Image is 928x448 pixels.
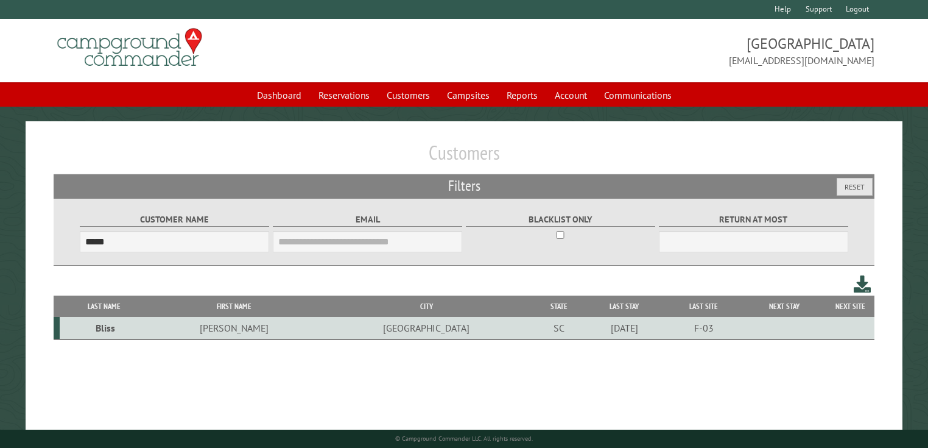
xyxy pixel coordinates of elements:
[826,296,874,317] th: Next Site
[464,34,874,68] span: [GEOGRAPHIC_DATA] [EMAIL_ADDRESS][DOMAIN_NAME]
[148,296,320,317] th: First Name
[148,317,320,340] td: [PERSON_NAME]
[60,317,149,340] td: Bliss
[547,84,594,107] a: Account
[54,141,875,174] h1: Customers
[585,296,664,317] th: Last Stay
[837,178,873,196] button: Reset
[664,317,743,340] td: F-03
[854,273,871,296] a: Download this customer list (.csv)
[320,317,533,340] td: [GEOGRAPHIC_DATA]
[499,84,545,107] a: Reports
[743,296,826,317] th: Next Stay
[54,24,206,71] img: Campground Commander
[250,84,309,107] a: Dashboard
[273,213,462,227] label: Email
[54,174,875,197] h2: Filters
[664,296,743,317] th: Last Site
[586,322,663,334] div: [DATE]
[466,213,655,227] label: Blacklist only
[379,84,437,107] a: Customers
[533,296,584,317] th: State
[320,296,533,317] th: City
[80,213,269,227] label: Customer Name
[440,84,497,107] a: Campsites
[659,213,848,227] label: Return at most
[311,84,377,107] a: Reservations
[395,435,533,443] small: © Campground Commander LLC. All rights reserved.
[60,296,149,317] th: Last Name
[597,84,679,107] a: Communications
[533,317,584,340] td: SC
